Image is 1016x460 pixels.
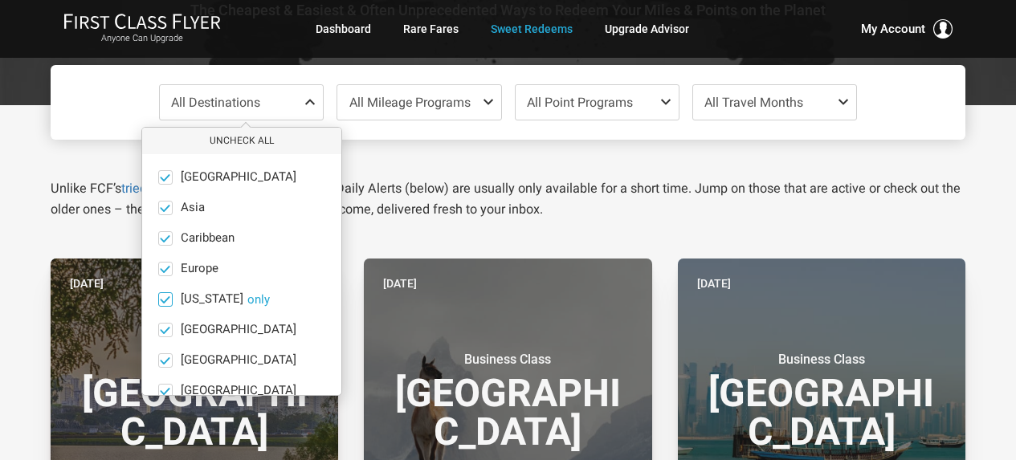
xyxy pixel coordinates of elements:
[70,352,319,451] h3: [GEOGRAPHIC_DATA]
[142,128,341,154] button: Uncheck All
[697,352,946,451] h3: [GEOGRAPHIC_DATA]
[407,352,608,368] small: Business Class
[861,19,953,39] button: My Account
[171,95,260,110] span: All Destinations
[861,19,925,39] span: My Account
[94,352,295,368] small: Business Class
[63,13,221,30] img: First Class Flyer
[63,33,221,44] small: Anyone Can Upgrade
[403,14,459,43] a: Rare Fares
[181,201,205,215] span: Asia
[697,275,731,292] time: [DATE]
[181,292,243,307] span: [US_STATE]
[181,231,235,246] span: Caribbean
[605,14,689,43] a: Upgrade Advisor
[121,181,308,196] a: tried and true upgrade strategies
[51,178,965,220] p: Unlike FCF’s , our Daily Alerts (below) are usually only available for a short time. Jump on thos...
[383,352,632,451] h3: [GEOGRAPHIC_DATA]
[181,262,218,276] span: Europe
[349,95,471,110] span: All Mileage Programs
[70,275,104,292] time: [DATE]
[383,275,417,292] time: [DATE]
[63,13,221,45] a: First Class FlyerAnyone Can Upgrade
[181,384,296,398] span: [GEOGRAPHIC_DATA]
[181,170,296,185] span: [GEOGRAPHIC_DATA]
[316,14,371,43] a: Dashboard
[704,95,803,110] span: All Travel Months
[181,323,296,337] span: [GEOGRAPHIC_DATA]
[181,353,296,368] span: [GEOGRAPHIC_DATA]
[527,95,633,110] span: All Point Programs
[721,352,922,368] small: Business Class
[491,14,573,43] a: Sweet Redeems
[247,292,270,307] button: [US_STATE]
